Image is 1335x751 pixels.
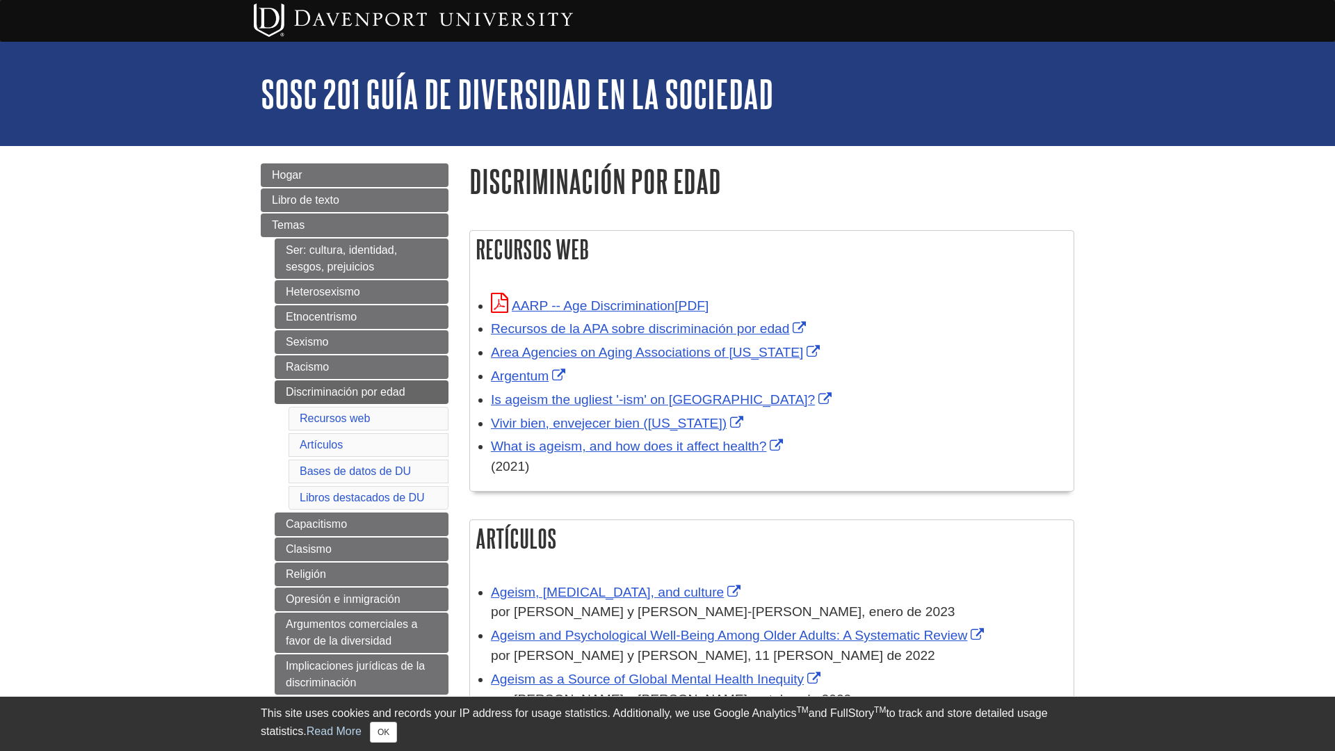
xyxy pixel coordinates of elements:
[874,705,886,715] sup: TM
[469,163,1074,199] h1: Discriminación por edad
[491,369,569,383] a: Link opens in new window
[275,380,448,404] a: Discriminación por edad
[261,705,1074,743] div: This site uses cookies and records your IP address for usage statistics. Additionally, we use Goo...
[491,602,1067,622] div: por [PERSON_NAME] y [PERSON_NAME]-[PERSON_NAME], enero de 2023
[491,392,835,407] a: Link opens in new window
[491,646,1067,666] div: por [PERSON_NAME] y [PERSON_NAME], 11 [PERSON_NAME] de 2022
[491,345,823,360] a: Link opens in new window
[275,330,448,354] a: Sexismo
[300,412,370,424] a: Recursos web
[275,538,448,561] a: Clasismo
[491,457,1067,477] div: (2021)
[300,439,343,451] a: Artículos
[491,416,747,430] a: Link opens in new window
[491,672,824,686] a: Link opens in new window
[491,298,709,313] a: Link opens in new window
[272,219,305,231] span: Temas
[254,3,573,37] img: Davenport University
[275,239,448,279] a: Ser: cultura, identidad, sesgos, prejuicios
[275,512,448,536] a: Capacitismo
[275,305,448,329] a: Etnocentrismo
[491,439,786,453] a: Link opens in new window
[272,169,302,181] span: Hogar
[370,722,397,743] button: Close
[275,563,448,586] a: Religión
[491,321,809,336] a: Link opens in new window
[275,613,448,653] a: Argumentos comerciales a favor de la diversidad
[470,520,1074,557] h2: Artículos
[491,628,987,643] a: Link opens in new window
[261,163,448,187] a: Hogar
[261,213,448,237] a: Temas
[275,654,448,695] a: Implicaciones jurídicas de la discriminación
[307,725,362,737] a: Read More
[261,72,773,115] a: SOSC 201 Guía de Diversidad en la Sociedad
[272,194,339,206] span: Libro de texto
[470,231,1074,268] h2: Recursos web
[275,280,448,304] a: Heterosexismo
[491,585,744,599] a: Link opens in new window
[491,690,1067,710] div: por [PERSON_NAME] y [PERSON_NAME], octubre de 2023
[796,705,808,715] sup: TM
[275,588,448,611] a: Opresión e inmigración
[300,465,411,477] a: Bases de datos de DU
[261,188,448,212] a: Libro de texto
[300,492,425,503] a: Libros destacados de DU
[275,355,448,379] a: Racismo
